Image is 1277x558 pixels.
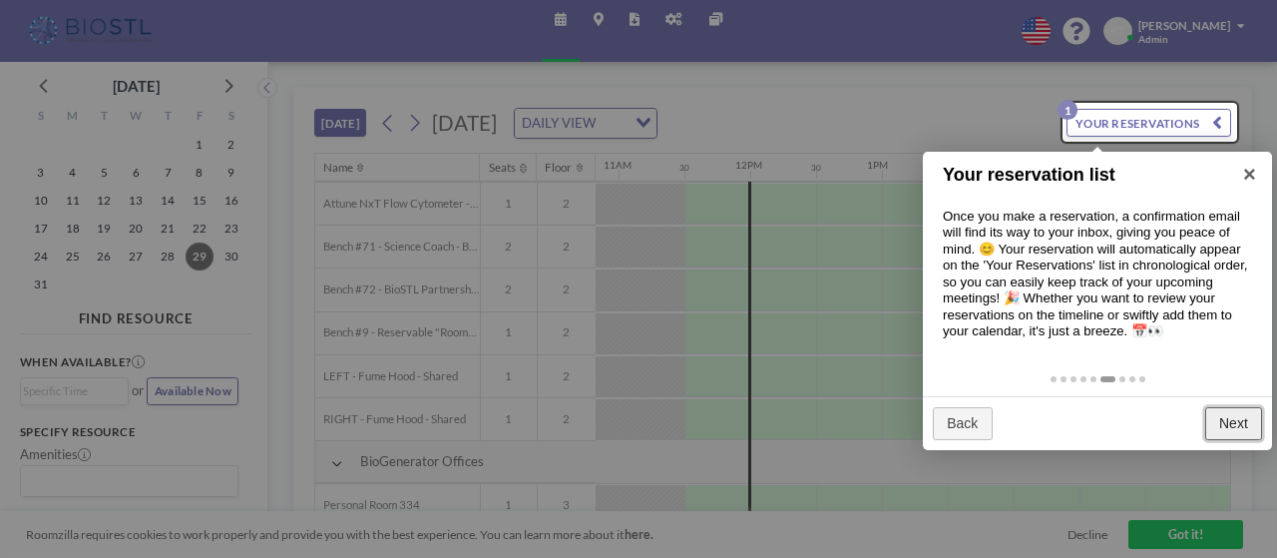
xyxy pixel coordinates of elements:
a: × [1227,152,1272,197]
div: Once you make a reservation, a confirmation email will find its way to your inbox, giving you pea... [923,189,1272,360]
a: Next [1205,407,1262,440]
p: 1 [1058,100,1077,120]
h1: Your reservation list [943,162,1221,189]
a: Back [933,407,993,440]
